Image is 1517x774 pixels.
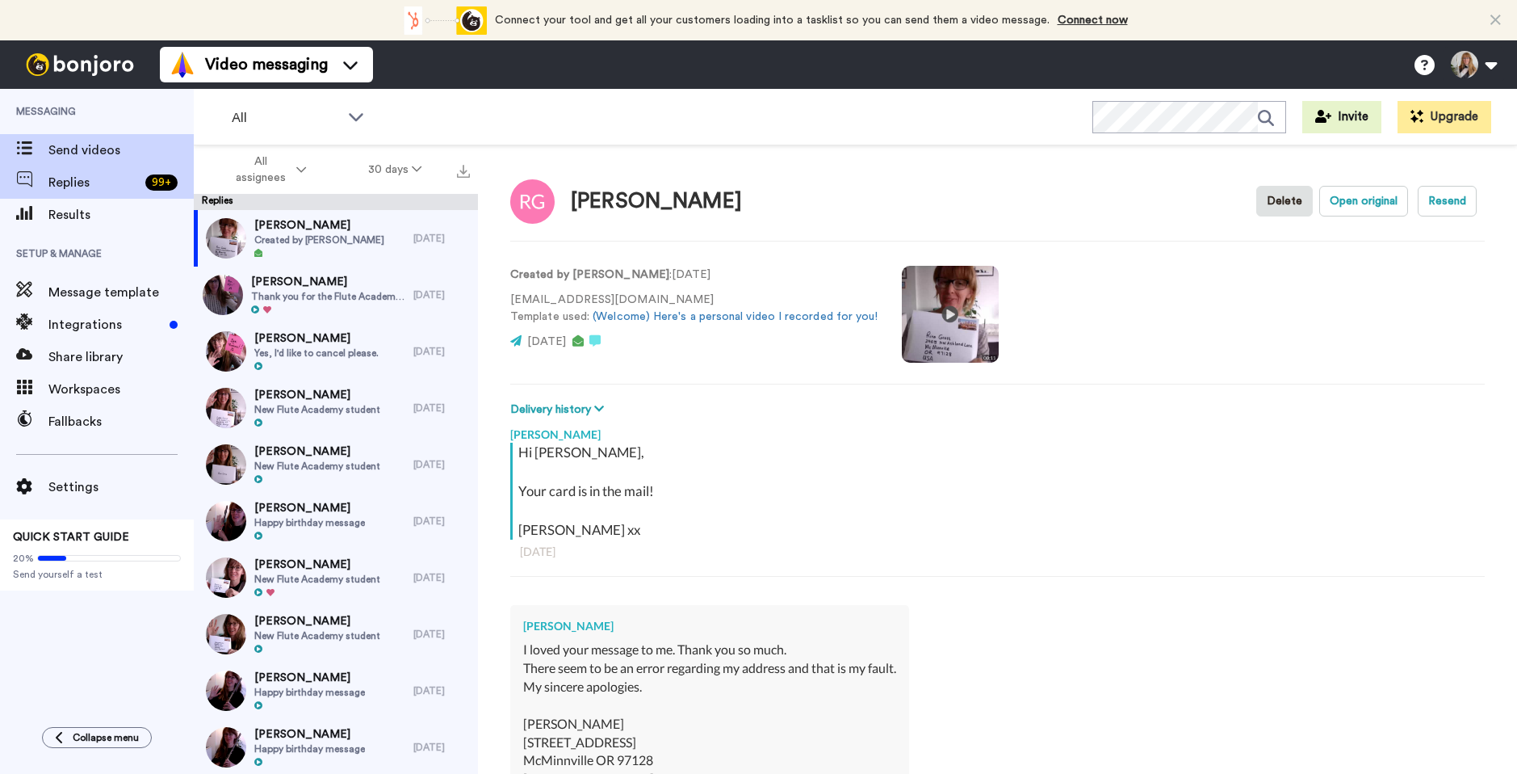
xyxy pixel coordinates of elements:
[194,323,478,380] a: [PERSON_NAME]Yes, I'd like to cancel please.[DATE]
[42,727,152,748] button: Collapse menu
[254,500,365,516] span: [PERSON_NAME]
[194,549,478,606] a: [PERSON_NAME]New Flute Academy student[DATE]
[13,532,129,543] span: QUICK START GUIDE
[1058,15,1128,26] a: Connect now
[48,347,194,367] span: Share library
[1418,186,1477,217] button: Resend
[48,141,194,160] span: Send videos
[523,618,896,634] div: [PERSON_NAME]
[203,275,243,315] img: 671a598c-76ba-4b3c-b1ee-60fc74c13aa5-thumb.jpg
[206,557,246,598] img: fdedafa1-03f8-498e-ae97-eb55f4d964cb-thumb.jpg
[413,741,470,754] div: [DATE]
[197,147,337,192] button: All assignees
[398,6,487,35] div: animation
[206,388,246,428] img: feebe35c-3860-4699-bc70-c5a9cf27e9c1-thumb.jpg
[194,210,478,267] a: [PERSON_NAME]Created by [PERSON_NAME][DATE]
[73,731,139,744] span: Collapse menu
[48,477,194,497] span: Settings
[13,552,34,565] span: 20%
[206,671,246,711] img: 120534cb-275b-4911-b5ce-d4601102a5eb-thumb.jpg
[452,158,475,182] button: Export all results that match these filters now.
[571,190,742,213] div: [PERSON_NAME]
[1302,101,1381,133] button: Invite
[254,629,380,642] span: New Flute Academy student
[413,402,470,414] div: [DATE]
[254,557,380,573] span: [PERSON_NAME]
[254,217,384,233] span: [PERSON_NAME]
[254,670,365,686] span: [PERSON_NAME]
[510,269,669,280] strong: Created by [PERSON_NAME]
[13,568,181,581] span: Send yourself a test
[206,331,246,372] img: 78d7441e-8f34-453b-a099-e7b10bcc6c4e-thumb.jpg
[48,412,194,431] span: Fallbacks
[145,175,178,191] div: 99 +
[527,336,566,347] span: [DATE]
[194,194,478,210] div: Replies
[232,108,340,128] span: All
[495,15,1050,26] span: Connect your tool and get all your customers loading into a tasklist so you can send them a video...
[48,173,139,192] span: Replies
[254,233,384,246] span: Created by [PERSON_NAME]
[254,742,365,755] span: Happy birthday message
[1319,186,1408,217] button: Open original
[251,274,405,290] span: [PERSON_NAME]
[194,606,478,663] a: [PERSON_NAME]New Flute Academy student[DATE]
[254,444,380,460] span: [PERSON_NAME]
[593,311,878,322] a: (Welcome) Here's a personal video I recorded for you!
[194,493,478,549] a: [PERSON_NAME]Happy birthday message[DATE]
[254,387,380,403] span: [PERSON_NAME]
[1256,186,1313,217] button: Delete
[254,403,380,416] span: New Flute Academy student
[337,155,453,184] button: 30 days
[510,267,878,284] p: : [DATE]
[254,686,365,699] span: Happy birthday message
[48,315,163,334] span: Integrations
[254,347,379,360] span: Yes, I'd like to cancel please.
[457,165,470,178] img: export.svg
[194,267,478,323] a: [PERSON_NAME]Thank you for the Flute Academy. I’ve learned so much—especially how to improve my t...
[228,154,293,186] span: All assignees
[413,232,470,245] div: [DATE]
[194,380,478,436] a: [PERSON_NAME]New Flute Academy student[DATE]
[510,292,878,326] p: [EMAIL_ADDRESS][DOMAIN_NAME] Template used:
[254,460,380,473] span: New Flute Academy student
[254,726,365,742] span: [PERSON_NAME]
[413,571,470,584] div: [DATE]
[206,501,246,541] img: 27420bb1-79c2-4430-8ae6-c1e830a658ff-thumb.jpg
[1398,101,1491,133] button: Upgrade
[48,283,194,302] span: Message template
[48,380,194,399] span: Workspaces
[520,544,1475,560] div: [DATE]
[254,330,379,347] span: [PERSON_NAME]
[510,419,1485,443] div: [PERSON_NAME]
[413,288,470,301] div: [DATE]
[510,179,555,224] img: Image of Riva Gross
[194,436,478,493] a: [PERSON_NAME]New Flute Academy student[DATE]
[254,516,365,529] span: Happy birthday message
[413,628,470,641] div: [DATE]
[510,401,609,419] button: Delivery history
[413,515,470,528] div: [DATE]
[206,727,246,768] img: 2f473b0f-7233-4d77-999c-45ec444b8611-thumb.jpg
[251,290,405,303] span: Thank you for the Flute Academy. I’ve learned so much—especially how to improve my tone. I am can...
[205,53,328,76] span: Video messaging
[206,614,246,654] img: 66326d40-ef1a-46ff-80f8-124f1e09850c-thumb.jpg
[413,684,470,697] div: [DATE]
[413,458,470,471] div: [DATE]
[254,613,380,629] span: [PERSON_NAME]
[170,52,195,78] img: vm-color.svg
[206,218,246,259] img: 98bab120-eb8d-4e00-a4a2-a6e742636a5f-thumb.jpg
[413,345,470,358] div: [DATE]
[206,444,246,485] img: 042988f1-83d6-4896-85c0-a47738aa6708-thumb.jpg
[48,205,194,225] span: Results
[518,443,1481,540] div: Hi [PERSON_NAME], Your card is in the mail! [PERSON_NAME] xx
[254,573,380,586] span: New Flute Academy student
[19,53,140,76] img: bj-logo-header-white.svg
[194,663,478,719] a: [PERSON_NAME]Happy birthday message[DATE]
